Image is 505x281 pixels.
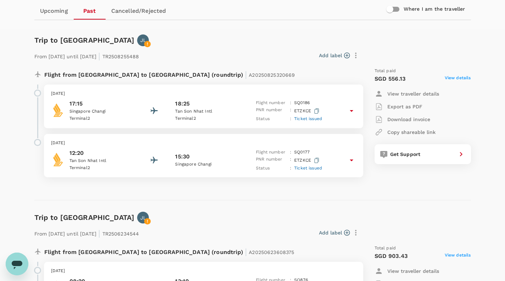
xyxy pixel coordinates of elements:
[98,51,100,61] span: |
[69,108,133,115] p: Singapore Changi
[375,75,406,83] p: SGD 556.13
[34,2,74,20] a: Upcoming
[294,99,310,107] p: SQ 0186
[290,107,291,115] p: :
[69,149,133,157] p: 12:20
[34,34,135,46] h6: Trip to [GEOGRAPHIC_DATA]
[74,2,106,20] a: Past
[256,115,287,123] p: Status
[387,116,430,123] p: Download invoice
[256,156,287,165] p: PNR number
[404,5,465,13] h6: Where I am the traveller
[375,100,422,113] button: Export as PDF
[51,140,356,147] p: [DATE]
[387,268,439,275] p: View traveller details
[390,151,421,157] span: Get Support
[375,245,396,252] span: Total paid
[294,166,322,171] span: Ticket issued
[256,149,287,156] p: Flight number
[375,252,408,260] p: SGD 903.43
[290,156,291,165] p: :
[294,116,322,121] span: Ticket issued
[445,75,471,83] span: View details
[319,52,350,59] button: Add label
[69,115,133,122] p: Terminal 2
[294,156,321,165] p: ETZKCE
[256,99,287,107] p: Flight number
[387,103,422,110] p: Export as PDF
[375,113,430,126] button: Download invoice
[69,164,133,172] p: Terminal 2
[387,90,439,97] p: View traveller details
[34,49,139,62] p: From [DATE] until [DATE] TR2508255488
[106,2,172,20] a: Cancelled/Rejected
[175,99,190,108] p: 18:25
[319,229,350,236] button: Add label
[98,228,100,238] span: |
[34,226,139,239] p: From [DATE] until [DATE] TR2506234544
[249,72,295,78] span: A20250825320669
[51,152,65,167] img: Singapore Airlines
[256,165,287,172] p: Status
[51,103,65,117] img: Singapore Airlines
[175,115,239,122] p: Terminal 2
[290,165,291,172] p: :
[140,214,146,221] p: JL
[294,149,310,156] p: SQ 0177
[69,157,133,164] p: Tan Son Nhat Intl
[51,268,356,275] p: [DATE]
[290,149,291,156] p: :
[245,247,247,257] span: |
[445,252,471,260] span: View details
[245,70,247,80] span: |
[175,161,239,168] p: Singapore Changi
[249,249,294,255] span: A20250623608375
[34,212,135,223] h6: Trip to [GEOGRAPHIC_DATA]
[375,87,439,100] button: View traveller details
[375,126,436,139] button: Copy shareable link
[375,265,439,277] button: View traveller details
[44,245,294,258] p: Flight from [GEOGRAPHIC_DATA] to [GEOGRAPHIC_DATA] (roundtrip)
[290,99,291,107] p: :
[290,115,291,123] p: :
[175,108,239,115] p: Tan Son Nhat Intl
[294,107,321,115] p: ETZKCE
[175,152,190,161] p: 15:30
[375,67,396,75] span: Total paid
[51,90,356,97] p: [DATE]
[387,129,436,136] p: Copy shareable link
[256,107,287,115] p: PNR number
[6,253,28,275] iframe: Button to launch messaging window
[69,99,133,108] p: 17:15
[140,37,146,44] p: JL
[44,67,295,80] p: Flight from [GEOGRAPHIC_DATA] to [GEOGRAPHIC_DATA] (roundtrip)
